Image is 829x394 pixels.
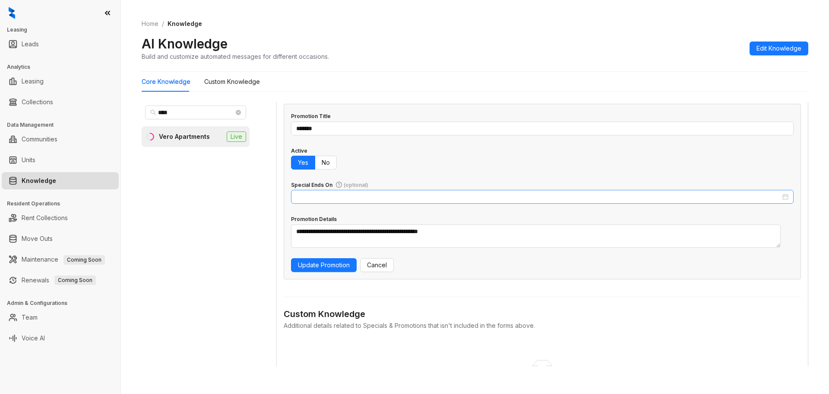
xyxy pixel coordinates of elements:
span: question-circle [336,182,342,188]
a: Communities [22,131,57,148]
a: Team [22,309,38,326]
button: Update Promotion [291,258,357,272]
li: Communities [2,131,119,148]
span: search [150,109,156,115]
span: Edit Knowledge [756,44,801,53]
div: Additional details related to Specials & Promotions that isn't included in the forms above. [284,321,801,330]
a: Units [22,151,35,169]
li: Renewals [2,272,119,289]
button: Edit Knowledge [750,42,808,55]
h3: Admin & Configurations [7,299,120,307]
h3: Data Management [7,121,120,129]
div: Vero Apartments [159,132,210,141]
a: Voice AI [22,330,45,347]
span: Cancel [367,260,387,270]
div: Promotion Title [291,112,331,121]
div: Promotion Details [291,215,337,224]
h3: Leasing [7,26,120,34]
div: Special Ends On [291,181,368,189]
li: Leads [2,35,119,53]
span: close-circle [236,110,241,115]
li: Move Outs [2,230,119,247]
button: Cancel [360,258,394,272]
a: Rent Collections [22,209,68,227]
span: Update Promotion [298,260,350,270]
span: Coming Soon [63,255,105,265]
li: / [162,19,164,29]
div: Active [291,147,307,155]
div: Custom Knowledge [284,308,801,321]
div: Custom Knowledge [204,77,260,86]
a: RenewalsComing Soon [22,272,96,289]
img: logo [9,7,15,19]
li: Maintenance [2,251,119,268]
a: Knowledge [22,172,56,189]
li: Rent Collections [2,209,119,227]
li: Units [2,151,119,169]
span: Coming Soon [54,275,96,285]
li: Team [2,309,119,326]
a: Collections [22,93,53,111]
li: Voice AI [2,330,119,347]
li: Knowledge [2,172,119,189]
div: Build and customize automated messages for different occasions. [142,52,329,61]
span: Knowledge [168,20,202,27]
a: Leasing [22,73,44,90]
li: Leasing [2,73,119,90]
h3: Resident Operations [7,200,120,208]
li: Collections [2,93,119,111]
div: Core Knowledge [142,77,190,86]
span: Yes [298,159,308,166]
span: No [322,159,330,166]
h2: AI Knowledge [142,35,228,52]
a: Leads [22,35,39,53]
a: Home [140,19,160,29]
a: Move Outs [22,230,53,247]
span: Live [227,131,246,142]
h3: Analytics [7,63,120,71]
span: (optional) [344,182,368,188]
